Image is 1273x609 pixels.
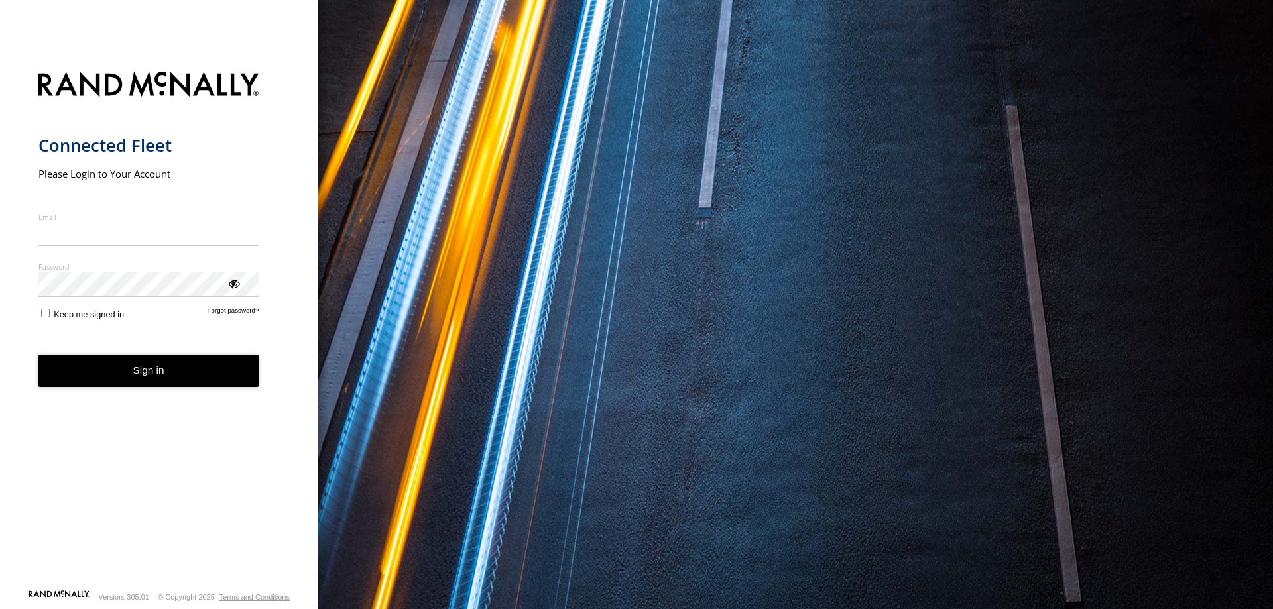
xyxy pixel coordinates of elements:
[41,309,50,317] input: Keep me signed in
[38,262,259,272] label: Password
[38,135,259,156] h1: Connected Fleet
[99,593,149,601] div: Version: 305.01
[38,64,280,589] form: main
[38,212,259,222] label: Email
[219,593,290,601] a: Terms and Conditions
[38,355,259,387] button: Sign in
[29,590,90,604] a: Visit our Website
[158,593,290,601] div: © Copyright 2025 -
[38,69,259,103] img: Rand McNally
[208,307,259,319] a: Forgot password?
[227,276,240,290] div: ViewPassword
[38,167,259,180] h2: Please Login to Your Account
[54,309,124,319] span: Keep me signed in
